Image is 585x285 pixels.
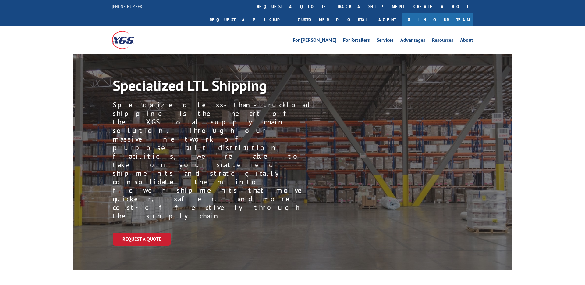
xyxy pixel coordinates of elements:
a: Services [377,38,394,45]
a: Advantages [400,38,425,45]
a: For Retailers [343,38,370,45]
a: About [460,38,473,45]
a: [PHONE_NUMBER] [112,3,144,9]
a: Join Our Team [402,13,473,26]
a: Customer Portal [293,13,372,26]
a: Request a pickup [205,13,293,26]
h1: Specialized LTL Shipping [113,78,299,96]
a: Resources [432,38,453,45]
a: Agent [372,13,402,26]
a: Request a Quote [113,233,171,246]
a: For [PERSON_NAME] [293,38,336,45]
p: Specialized less-than-truckload shipping is the heart of the XGS total supply chain solution. Thr... [113,101,314,220]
